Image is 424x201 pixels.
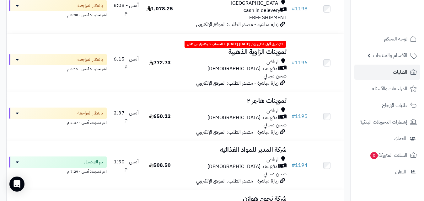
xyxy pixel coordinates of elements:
[373,51,407,60] span: الأقسام والمنتجات
[354,98,420,113] a: طلبات الإرجاع
[179,146,287,153] h3: شركة المدبر للمواد الغذائيه
[394,134,406,143] span: العملاء
[370,151,407,160] span: السلات المتروكة
[382,101,407,110] span: طلبات الإرجاع
[384,34,407,43] span: لوحة التحكم
[266,58,280,66] span: الرياض
[381,17,418,30] img: logo-2.png
[264,72,287,80] span: شحن مجاني
[9,65,107,72] div: اخر تحديث: أمس - 6:15 م
[196,21,278,28] span: زيارة مباشرة - مصدر الطلب: الموقع الإلكتروني
[78,110,103,116] span: بانتظار المراجعة
[292,59,295,66] span: #
[372,84,407,93] span: المراجعات والأسئلة
[78,56,103,63] span: بانتظار المراجعة
[185,41,286,48] span: التوصيل قبل الظهر يوم [DATE] [DATE] + الحساب شبكه وليس كاش
[244,7,280,14] span: cash in delevery
[207,163,280,170] span: الدفع عند [DEMOGRAPHIC_DATA]
[266,156,280,163] span: الرياض
[354,81,420,96] a: المراجعات والأسئلة
[292,113,308,120] a: #1195
[292,161,308,169] a: #1194
[179,48,287,56] h3: تموينات الزاوية الذهبية
[9,11,107,18] div: اخر تحديث: أمس - 8:08 م
[292,5,295,13] span: #
[9,168,107,174] div: اخر تحديث: أمس - 7:29 م
[354,148,420,163] a: السلات المتروكة0
[9,177,24,192] div: Open Intercom Messenger
[78,3,103,9] span: بانتظار المراجعة
[114,55,139,70] span: أمس - 6:15 م
[149,113,171,120] span: 650.12
[354,131,420,146] a: العملاء
[264,170,287,177] span: شحن مجاني
[264,121,287,129] span: شحن مجاني
[354,164,420,179] a: التقارير
[393,68,407,77] span: الطلبات
[354,65,420,80] a: الطلبات
[196,177,278,185] span: زيارة مباشرة - مصدر الطلب: الموقع الإلكتروني
[354,114,420,130] a: إشعارات التحويلات البنكية
[354,31,420,46] a: لوحة التحكم
[147,5,173,13] span: 1,078.25
[179,97,287,104] h3: تموينات هاجر ٢
[114,109,139,124] span: أمس - 2:37 م
[9,119,107,125] div: اخر تحديث: أمس - 2:37 م
[292,59,308,66] a: #1196
[114,2,139,16] span: أمس - 8:08 م
[292,161,295,169] span: #
[114,158,139,173] span: أمس - 1:50 م
[196,128,278,136] span: زيارة مباشرة - مصدر الطلب: الموقع الإلكتروني
[266,107,280,114] span: الرياض
[360,118,407,126] span: إشعارات التحويلات البنكية
[207,65,280,72] span: الدفع عند [DEMOGRAPHIC_DATA]
[292,113,295,120] span: #
[149,161,171,169] span: 508.50
[292,5,308,13] a: #1198
[149,59,171,66] span: 772.73
[207,114,280,121] span: الدفع عند [DEMOGRAPHIC_DATA]
[370,152,378,159] span: 0
[394,167,406,176] span: التقارير
[196,79,278,87] span: زيارة مباشرة - مصدر الطلب: الموقع الإلكتروني
[84,159,103,165] span: تم التوصيل
[249,14,287,21] span: FREE SHIPMENT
